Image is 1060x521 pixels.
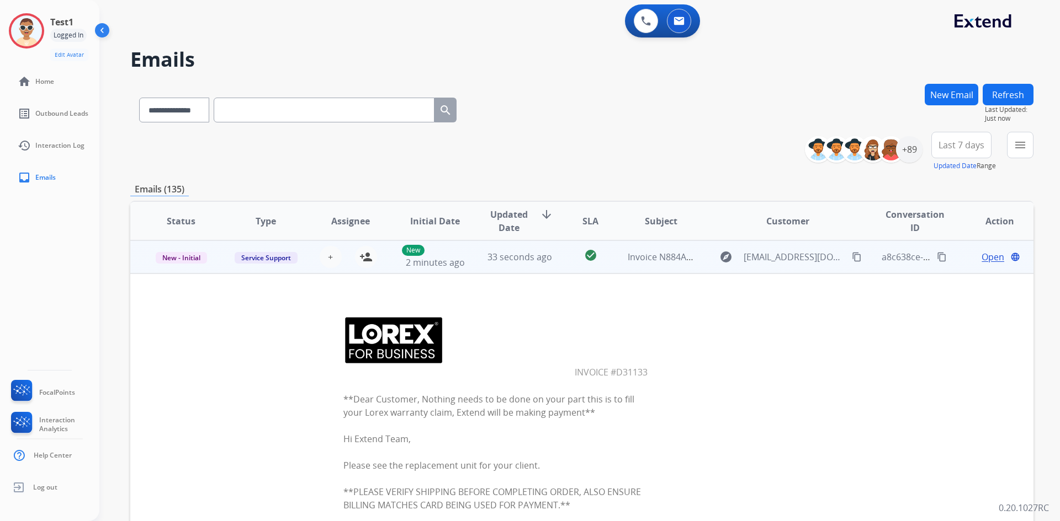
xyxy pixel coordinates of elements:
[331,214,370,228] span: Assignee
[11,15,42,46] img: avatar
[402,245,425,256] p: New
[487,251,552,263] span: 33 seconds ago
[130,182,189,196] p: Emails (135)
[256,214,276,228] span: Type
[487,208,531,234] span: Updated Date
[934,162,977,170] button: Updated Date
[320,246,342,268] button: +
[575,366,648,378] span: Invoice #D31133
[35,77,54,86] span: Home
[985,114,1033,123] span: Just now
[934,161,996,170] span: Range
[18,75,31,88] mat-icon: home
[1014,138,1027,152] mat-icon: menu
[931,132,992,158] button: Last 7 days
[406,256,465,268] span: 2 minutes ago
[9,380,75,405] a: FocalPoints
[328,250,333,264] span: +
[35,141,84,150] span: Interaction Log
[937,252,947,262] mat-icon: content_copy
[882,208,948,234] span: Conversation ID
[852,252,862,262] mat-icon: content_copy
[50,29,87,42] div: Logged In
[130,49,1033,71] h2: Emails
[18,139,31,152] mat-icon: history
[156,252,207,264] span: New - Initial
[35,109,88,118] span: Outbound Leads
[344,316,443,364] img: Lorex Technology Inc.
[235,252,298,264] span: Service Support
[50,49,88,61] button: Edit Avatar
[18,107,31,120] mat-icon: list_alt
[50,15,73,29] h3: Test1
[18,171,31,184] mat-icon: inbox
[628,251,702,263] span: Invoice N884A64B
[35,173,56,182] span: Emails
[584,249,597,262] mat-icon: check_circle
[982,250,1004,264] span: Open
[949,202,1033,240] th: Action
[925,84,978,105] button: New Email
[1010,252,1020,262] mat-icon: language
[985,105,1033,114] span: Last Updated:
[939,143,984,147] span: Last 7 days
[39,416,99,433] span: Interaction Analytics
[983,84,1033,105] button: Refresh
[999,501,1049,514] p: 0.20.1027RC
[719,250,733,264] mat-icon: explore
[645,214,677,228] span: Subject
[882,251,1049,263] span: a8c638ce-6719-46fe-9295-bceaba38d2ca
[766,214,809,228] span: Customer
[33,483,57,492] span: Log out
[167,214,195,228] span: Status
[744,250,846,264] span: [EMAIL_ADDRESS][DOMAIN_NAME]
[439,104,452,117] mat-icon: search
[34,451,72,460] span: Help Center
[582,214,598,228] span: SLA
[9,412,99,437] a: Interaction Analytics
[359,250,373,264] mat-icon: person_add
[896,136,923,163] div: +89
[410,214,460,228] span: Initial Date
[540,208,553,221] mat-icon: arrow_downward
[39,388,75,397] span: FocalPoints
